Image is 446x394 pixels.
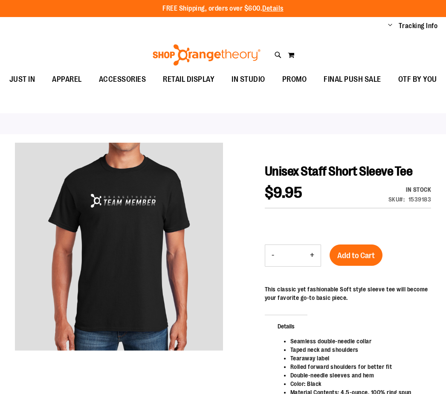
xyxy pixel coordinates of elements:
span: FINAL PUSH SALE [324,70,381,89]
a: IN STUDIO [223,70,274,89]
a: Tracking Info [399,21,438,31]
p: This classic yet fashionable Soft style sleeve tee will become your favorite go-to basic piece. [265,285,431,302]
a: OTF BY YOU [390,70,446,89]
button: Increase product quantity [304,245,321,266]
img: Shop Orangetheory [151,44,262,66]
li: Tearaway label [290,354,423,362]
strong: SKU [388,196,405,203]
button: Account menu [388,22,392,30]
span: RETAIL DISPLAY [163,70,214,89]
li: Rolled forward shoulders for better fit [290,362,423,371]
a: RETAIL DISPLAY [154,70,223,89]
span: JUST IN [9,70,35,89]
span: Unisex Staff Short Sleeve Tee [265,164,413,178]
a: FINAL PUSH SALE [315,70,390,89]
div: Availability [388,185,432,194]
a: PROMO [274,70,316,89]
div: In stock [388,185,432,194]
a: ACCESSORIES [90,70,155,89]
a: Details [262,5,284,12]
span: PROMO [282,70,307,89]
li: Seamless double-needle collar [290,337,423,345]
img: main product photo [15,143,223,351]
li: Taped neck and shoulders [290,345,423,354]
span: Details [265,315,307,337]
li: Double-needle sleeves and hem [290,371,423,380]
button: Add to Cart [330,244,382,266]
button: Decrease product quantity [265,245,281,266]
span: OTF BY YOU [398,70,437,89]
span: $9.95 [265,184,303,201]
a: JUST IN [1,70,44,89]
span: APPAREL [52,70,82,89]
input: Product quantity [281,245,304,266]
p: FREE Shipping, orders over $600. [162,4,284,14]
span: IN STUDIO [232,70,265,89]
span: ACCESSORIES [99,70,146,89]
a: APPAREL [43,70,90,89]
span: Add to Cart [337,251,375,260]
li: Color: Black [290,380,423,388]
div: 1539183 [408,195,432,204]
